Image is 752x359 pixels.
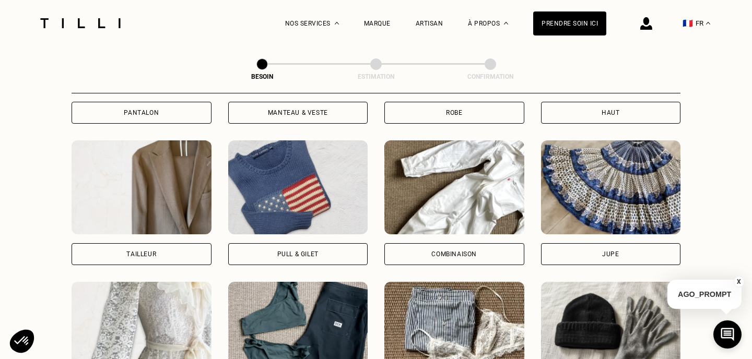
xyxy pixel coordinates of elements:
[416,20,443,27] a: Artisan
[72,140,211,234] img: Tilli retouche votre Tailleur
[504,22,508,25] img: Menu déroulant à propos
[335,22,339,25] img: Menu déroulant
[541,140,681,234] img: Tilli retouche votre Jupe
[210,73,314,80] div: Besoin
[734,276,744,288] button: X
[324,73,428,80] div: Estimation
[364,20,391,27] a: Marque
[683,18,693,28] span: 🇫🇷
[640,17,652,30] img: icône connexion
[667,280,742,309] p: AGO_PROMPT
[602,251,619,257] div: Jupe
[431,251,477,257] div: Combinaison
[268,110,328,116] div: Manteau & Veste
[384,140,524,234] img: Tilli retouche votre Combinaison
[277,251,319,257] div: Pull & gilet
[126,251,156,257] div: Tailleur
[228,140,368,234] img: Tilli retouche votre Pull & gilet
[446,110,462,116] div: Robe
[124,110,159,116] div: Pantalon
[438,73,543,80] div: Confirmation
[533,11,606,35] a: Prendre soin ici
[602,110,619,116] div: Haut
[706,22,710,25] img: menu déroulant
[37,18,124,28] img: Logo du service de couturière Tilli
